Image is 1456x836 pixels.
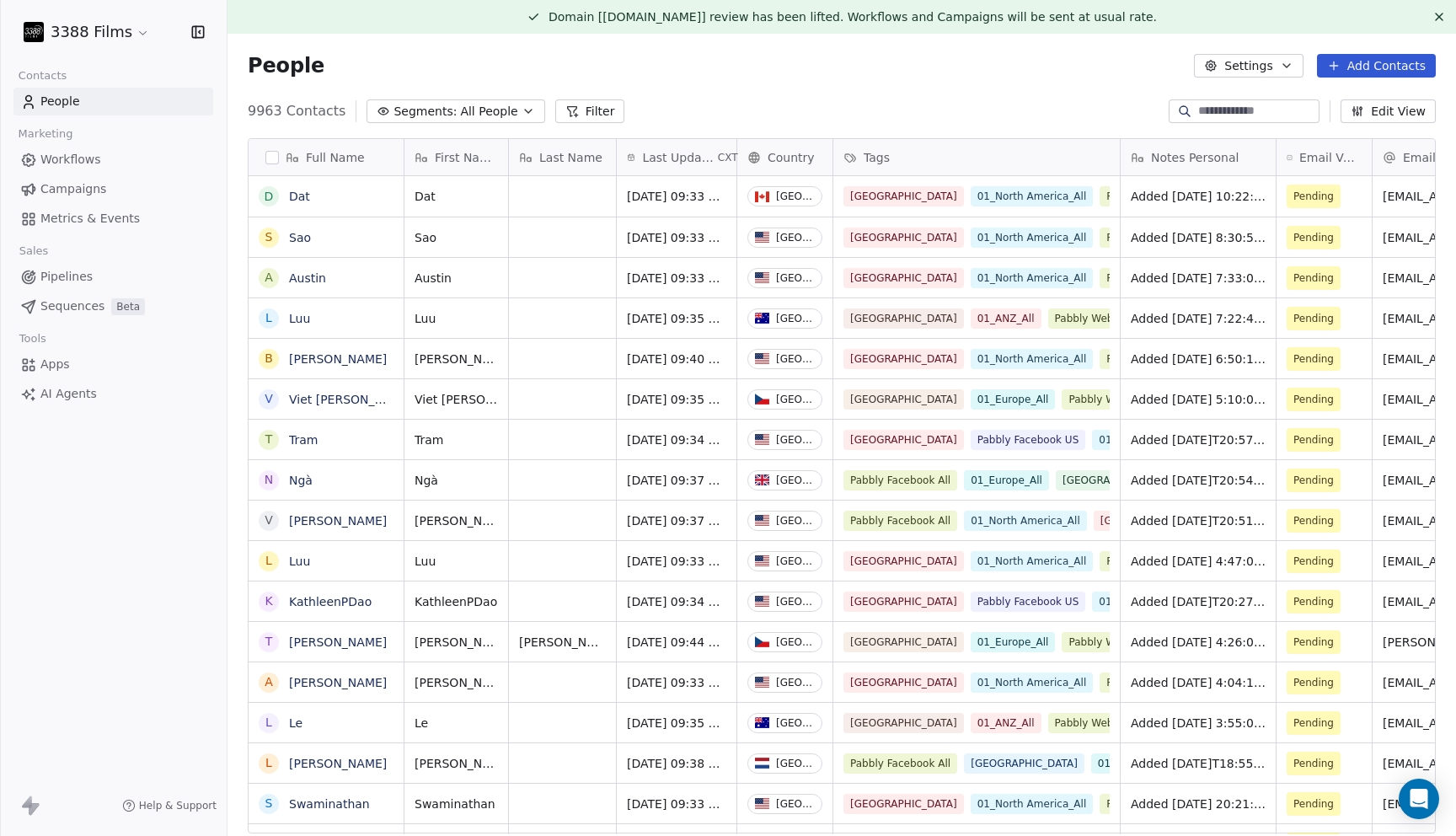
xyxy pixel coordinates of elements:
[1056,470,1176,490] span: [GEOGRAPHIC_DATA]
[1100,228,1191,248] span: Pabbly Website
[1293,593,1334,610] span: Pending
[404,139,508,175] div: First Name
[1403,149,1436,166] span: Email
[843,268,964,288] span: [GEOGRAPHIC_DATA]
[289,190,310,203] a: Dat
[13,380,213,408] a: AI Agents
[971,632,1056,652] span: 01_Europe_All
[843,308,964,329] span: [GEOGRAPHIC_DATA]
[265,714,272,731] div: L
[1062,389,1153,410] span: Pabbly Website
[1293,755,1334,772] span: Pending
[1293,431,1334,448] span: Pending
[1194,54,1303,78] button: Settings
[1293,512,1334,529] span: Pending
[1062,632,1153,652] span: Pabbly Website
[415,715,498,731] span: Le
[13,175,213,203] a: Campaigns
[843,673,964,693] span: [GEOGRAPHIC_DATA]
[864,149,890,166] span: Tags
[718,151,738,164] span: CXT
[40,180,106,198] span: Campaigns
[1293,634,1334,651] span: Pending
[843,430,964,450] span: [GEOGRAPHIC_DATA]
[737,139,832,175] div: Country
[1131,270,1266,287] span: Added [DATE] 7:33:02 via Pabbly Connect, Location Country: [GEOGRAPHIC_DATA], 3388 Films Subscrib...
[1293,351,1334,367] span: Pending
[776,434,815,446] div: [GEOGRAPHIC_DATA]
[24,22,44,42] img: 3388Films_Logo_White.jpg
[265,390,273,408] div: V
[122,799,217,812] a: Help & Support
[415,229,498,246] span: Sao
[833,139,1120,175] div: Tags
[627,351,726,367] span: [DATE] 09:40 AM
[51,21,132,43] span: 3388 Films
[843,713,964,733] span: [GEOGRAPHIC_DATA]
[627,674,726,691] span: [DATE] 09:33 AM
[843,592,964,612] span: [GEOGRAPHIC_DATA]
[1100,349,1191,369] span: Pabbly Website
[539,149,602,166] span: Last Name
[265,673,273,691] div: A
[40,356,70,373] span: Apps
[971,186,1094,206] span: 01_North America_All
[971,268,1094,288] span: 01_North America_All
[776,313,815,324] div: [GEOGRAPHIC_DATA]
[1092,592,1215,612] span: 01_North America_All
[265,754,272,772] div: L
[776,555,815,567] div: [GEOGRAPHIC_DATA]
[1100,186,1191,206] span: Pabbly Website
[289,757,387,770] a: [PERSON_NAME]
[519,634,606,651] span: [PERSON_NAME]
[415,593,498,610] span: KathleenPDao
[1121,139,1276,175] div: Notes Personal
[289,312,310,325] a: Luu
[1100,551,1191,571] span: Pabbly Website
[248,53,324,78] span: People
[776,353,815,365] div: [GEOGRAPHIC_DATA]
[289,433,318,447] a: Tram
[627,310,726,327] span: [DATE] 09:35 AM
[40,385,97,403] span: AI Agents
[1091,753,1176,774] span: 01_Europe_All
[1293,270,1334,287] span: Pending
[265,633,273,651] div: T
[289,393,414,406] a: Viet [PERSON_NAME]
[265,512,273,529] div: V
[1317,54,1436,78] button: Add Contacts
[627,472,726,489] span: [DATE] 09:37 AM
[1293,391,1334,408] span: Pending
[1048,308,1139,329] span: Pabbly Website
[40,268,93,286] span: Pipelines
[13,88,213,115] a: People
[435,149,498,166] span: First Name
[843,632,964,652] span: [GEOGRAPHIC_DATA]
[265,269,273,287] div: A
[843,511,957,531] span: Pabbly Facebook All
[1131,796,1266,812] span: Added [DATE] 20:21:25 via Pabbly Connect, Location Country: [GEOGRAPHIC_DATA], 3388 Films Subscri...
[627,512,726,529] span: [DATE] 09:37 AM
[265,471,273,489] div: N
[776,717,815,729] div: [GEOGRAPHIC_DATA]
[415,755,498,772] span: [PERSON_NAME]
[843,228,964,248] span: [GEOGRAPHIC_DATA]
[1299,149,1362,166] span: Email Verification Status
[627,270,726,287] span: [DATE] 09:33 AM
[289,635,387,649] a: [PERSON_NAME]
[415,188,498,205] span: Dat
[843,551,964,571] span: [GEOGRAPHIC_DATA]
[306,149,365,166] span: Full Name
[139,799,217,812] span: Help & Support
[627,431,726,448] span: [DATE] 09:34 AM
[776,636,815,648] div: [GEOGRAPHIC_DATA]
[971,794,1094,814] span: 01_North America_All
[776,272,815,284] div: [GEOGRAPHIC_DATA]
[768,149,815,166] span: Country
[20,18,153,46] button: 3388 Films
[40,297,104,315] span: Sequences
[642,149,714,166] span: Last Updated Date
[617,139,736,175] div: Last Updated DateCXT
[971,673,1094,693] span: 01_North America_All
[393,103,457,121] span: Segments:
